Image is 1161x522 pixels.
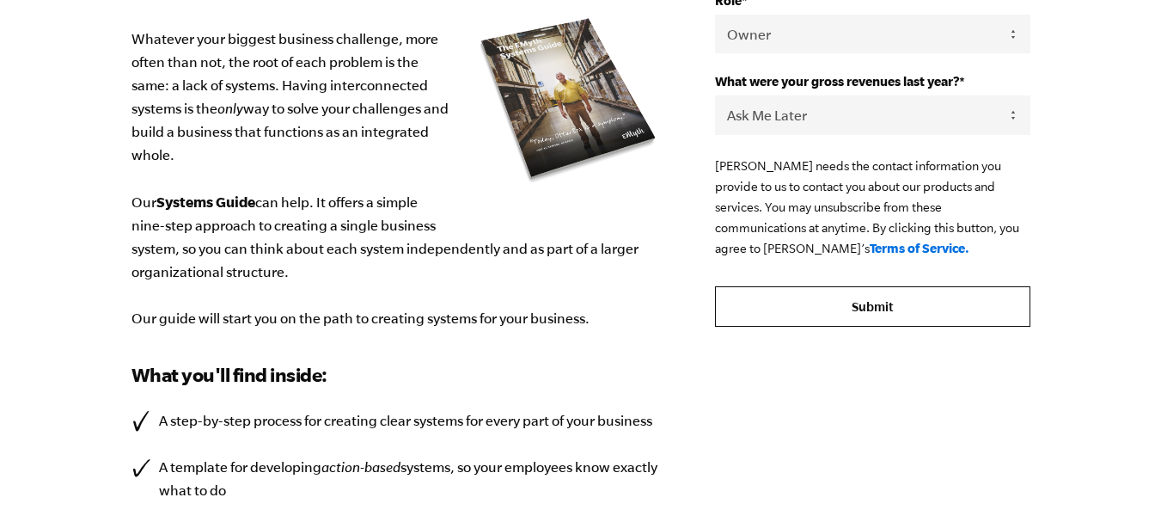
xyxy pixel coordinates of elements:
[131,409,664,433] li: A step-by-step process for creating clear systems for every part of your business
[156,193,255,210] b: Systems Guide
[131,361,664,389] h3: What you'll find inside:
[715,74,959,89] span: What were your gross revenues last year?
[131,456,664,502] li: A template for developing systems, so your employees know exactly what to do
[715,156,1030,259] p: [PERSON_NAME] needs the contact information you provide to us to contact you about our products a...
[131,28,664,330] p: Whatever your biggest business challenge, more often than not, the root of each problem is the sa...
[870,241,969,255] a: Terms of Service.
[1075,439,1161,522] iframe: Chat Widget
[321,459,400,475] i: action-based
[474,12,663,188] img: e-myth systems guide organize your business
[715,286,1030,328] input: Submit
[217,101,243,116] i: only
